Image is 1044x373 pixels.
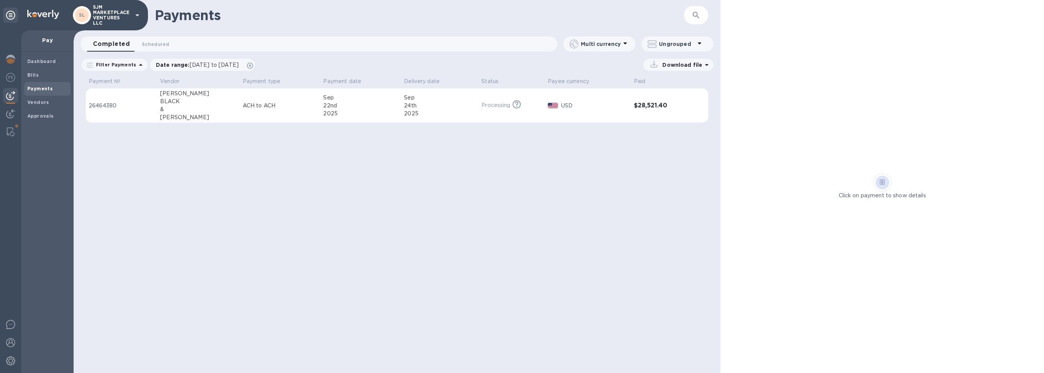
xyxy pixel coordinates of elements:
[404,94,475,102] div: Sep
[243,77,281,85] p: Payment type
[160,90,237,98] div: [PERSON_NAME]
[404,77,450,85] span: Delivery date
[581,40,621,48] p: Multi currency
[79,12,85,18] b: SL
[27,99,49,105] b: Vendors
[404,110,475,118] div: 2025
[323,77,371,85] span: Payment date
[155,7,684,23] h1: Payments
[160,113,237,121] div: [PERSON_NAME]
[634,77,656,85] span: Paid
[190,62,239,68] span: [DATE] to [DATE]
[404,102,475,110] div: 24th
[89,102,154,110] p: 26464380
[323,110,398,118] div: 2025
[93,5,131,26] p: SJM MARKETPLACE VENTURES LLC
[6,73,15,82] img: Foreign exchange
[93,61,136,68] p: Filter Payments
[548,77,599,85] span: Payee currency
[160,98,237,105] div: BLACK
[839,192,926,200] p: Click on payment to show details
[3,8,18,23] div: Unpin categories
[89,77,130,85] span: Payment №
[659,61,702,69] p: Download file
[27,36,68,44] p: Pay
[561,102,628,110] p: USD
[481,77,498,85] p: Status
[160,77,179,85] p: Vendor
[93,39,130,49] span: Completed
[243,102,318,110] p: ACH to ACH
[27,10,59,19] img: Logo
[160,105,237,113] div: &
[481,101,510,109] p: Processing
[548,103,558,108] img: USD
[323,94,398,102] div: Sep
[659,40,695,48] p: Ungrouped
[150,59,255,71] div: Date range:[DATE] to [DATE]
[89,77,120,85] p: Payment №
[160,77,189,85] span: Vendor
[481,77,508,85] span: Status
[27,58,56,64] b: Dashboard
[323,77,361,85] p: Payment date
[404,77,440,85] p: Delivery date
[634,102,687,109] h3: $28,521.40
[27,113,54,119] b: Approvals
[27,72,39,78] b: Bills
[142,40,169,48] span: Scheduled
[27,86,53,91] b: Payments
[548,77,589,85] p: Payee currency
[156,61,242,69] p: Date range :
[323,102,398,110] div: 22nd
[243,77,291,85] span: Payment type
[634,77,646,85] p: Paid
